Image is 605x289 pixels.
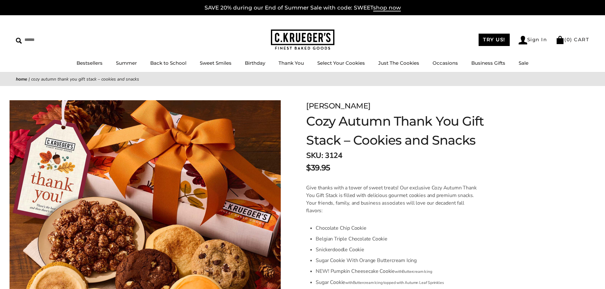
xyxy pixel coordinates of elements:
[519,36,527,44] img: Account
[16,76,27,82] a: Home
[306,184,480,214] p: Give thanks with a tower of sweet treats! Our exclusive Cozy Autumn Thank You Gift Stack is fille...
[395,269,402,274] span: with
[316,223,480,233] li: Chocolate Chip Cookie
[31,76,139,82] span: Cozy Autumn Thank You Gift Stack – Cookies and Snacks
[150,60,186,66] a: Back to School
[471,60,505,66] a: Business Gifts
[116,60,137,66] a: Summer
[306,100,509,112] div: [PERSON_NAME]
[205,4,401,11] a: SAVE 20% during our End of Summer Sale with code: SWEETshop now
[479,34,510,46] a: TRY US!
[306,162,330,174] span: $39.95
[402,269,432,274] span: Buttercream Icing
[519,60,528,66] a: Sale
[316,233,480,244] li: Belgian Triple Chocolate Cookie
[306,112,509,150] h1: Cozy Autumn Thank You Gift Stack – Cookies and Snacks
[306,150,323,161] strong: SKU:
[16,76,589,83] nav: breadcrumbs
[353,280,444,285] span: Buttercream Icing topped with Autumn Leaf Sprinkles
[556,36,589,43] a: (0) CART
[378,60,419,66] a: Just The Cookies
[316,266,480,277] li: NEW! Pumpkin Cheesecake Cookie
[433,60,458,66] a: Occasions
[29,76,30,82] span: |
[325,150,342,161] span: 3124
[519,36,547,44] a: Sign In
[567,36,570,43] span: 0
[316,277,480,288] li: Sugar Cookie
[16,38,22,44] img: Search
[373,4,401,11] span: shop now
[16,35,91,45] input: Search
[200,60,232,66] a: Sweet Smiles
[316,255,480,266] li: Sugar Co okie With Orange Buttercream Icing
[271,30,334,50] img: C.KRUEGER'S
[317,60,365,66] a: Select Your Cookies
[279,60,304,66] a: Thank You
[316,244,480,255] li: Snickerdoodle Cookie
[245,60,265,66] a: Birthday
[77,60,103,66] a: Bestsellers
[345,280,353,285] span: with
[556,36,564,44] img: Bag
